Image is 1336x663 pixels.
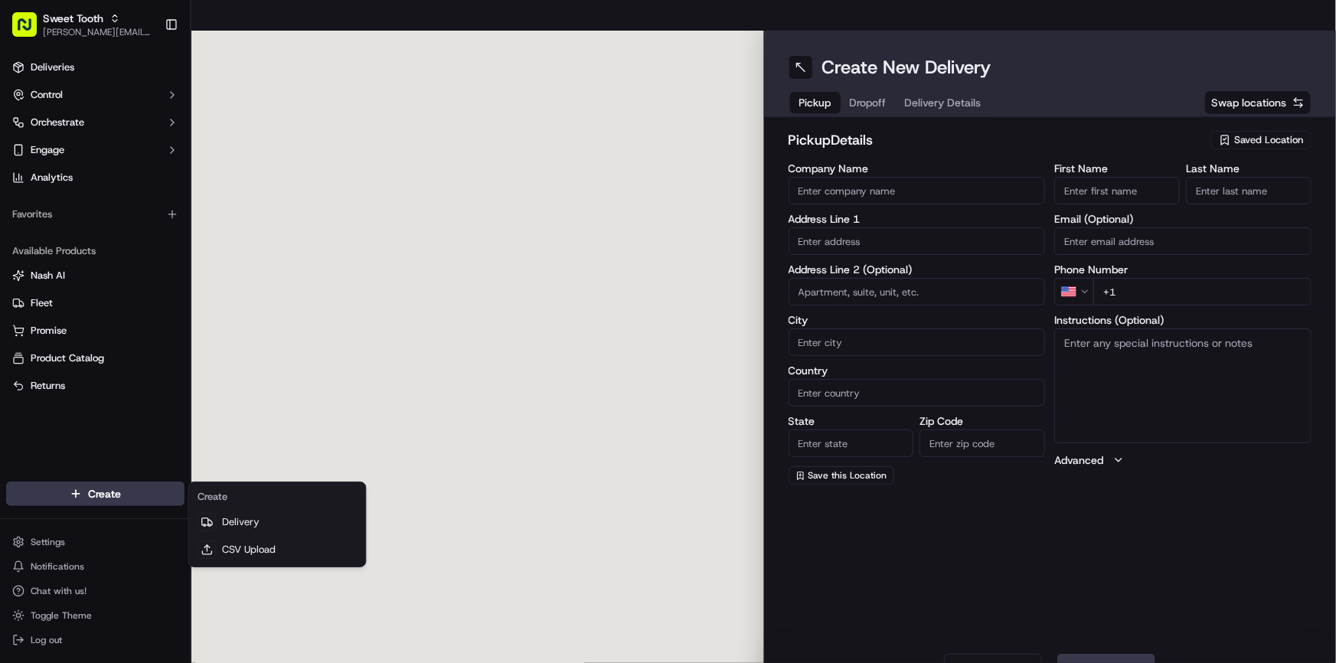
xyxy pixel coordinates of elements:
input: Got a question? Start typing here... [40,99,276,115]
input: Enter country [789,379,1046,407]
p: Welcome 👋 [15,61,279,86]
span: Sweet Tooth [43,11,103,26]
span: • [127,237,132,250]
span: Fleet [31,296,53,310]
span: Toggle Theme [31,609,92,622]
span: Promise [31,324,67,338]
button: See all [237,196,279,214]
span: Deliveries [31,60,74,74]
h2: pickup Details [789,129,1202,151]
input: Enter first name [1054,177,1180,204]
div: Past conversations [15,199,103,211]
span: Knowledge Base [31,342,117,358]
span: [DATE] [136,237,167,250]
input: Enter email address [1054,227,1312,255]
label: Address Line 2 (Optional) [789,264,1046,275]
span: Analytics [31,171,73,185]
img: Bea Lacdao [15,223,40,247]
input: Enter last name [1186,177,1312,204]
a: CSV Upload [191,536,362,563]
span: Orchestrate [31,116,84,129]
input: Enter state [789,429,914,457]
input: Enter company name [789,177,1046,204]
div: Favorites [6,202,185,227]
a: 💻API Documentation [123,336,252,364]
img: 1736555255976-a54dd68f-1ca7-489b-9aae-adbdc363a1c4 [31,279,43,292]
label: First Name [1054,163,1180,174]
a: 📗Knowledge Base [9,336,123,364]
input: Enter phone number [1093,278,1312,305]
div: We're available if you need us! [69,162,211,174]
div: Create [191,485,362,508]
span: Saved Location [1234,133,1303,147]
span: Create [88,486,121,501]
input: Apartment, suite, unit, etc. [789,278,1046,305]
input: Enter city [789,328,1046,356]
label: Company Name [789,163,1046,174]
img: 1753817452368-0c19585d-7be3-40d9-9a41-2dc781b3d1eb [32,146,60,174]
span: Engage [31,143,64,157]
span: Pickup [799,95,831,110]
span: Delivery Details [905,95,982,110]
span: Control [31,88,63,102]
label: Instructions (Optional) [1054,315,1312,325]
label: City [789,315,1046,325]
span: Pylon [152,380,185,391]
span: API Documentation [145,342,246,358]
span: • [115,279,120,291]
img: 1736555255976-a54dd68f-1ca7-489b-9aae-adbdc363a1c4 [31,238,43,250]
label: State [789,416,914,426]
img: Regen Pajulas [15,264,40,289]
span: Dropoff [850,95,887,110]
input: Enter zip code [920,429,1045,457]
span: [DATE] [123,279,155,291]
div: Start new chat [69,146,251,162]
label: Last Name [1186,163,1312,174]
label: Advanced [1054,452,1103,468]
span: Log out [31,634,62,646]
label: Country [789,365,1046,376]
label: Email (Optional) [1054,214,1312,224]
div: Available Products [6,239,185,263]
div: 📗 [15,344,28,356]
span: Returns [31,379,65,393]
label: Zip Code [920,416,1045,426]
span: Settings [31,536,65,548]
img: 1736555255976-a54dd68f-1ca7-489b-9aae-adbdc363a1c4 [15,146,43,174]
div: 💻 [129,344,142,356]
a: Powered byPylon [108,379,185,391]
span: [PERSON_NAME] [47,237,124,250]
span: Nash AI [31,269,65,283]
span: Notifications [31,560,84,573]
img: Nash [15,15,46,46]
span: Regen Pajulas [47,279,112,291]
input: Enter address [789,227,1046,255]
h1: Create New Delivery [822,55,991,80]
a: Delivery [191,508,362,536]
button: Start new chat [260,151,279,169]
span: Swap locations [1211,95,1286,110]
label: Phone Number [1054,264,1312,275]
span: Chat with us! [31,585,87,597]
label: Address Line 1 [789,214,1046,224]
span: Product Catalog [31,351,104,365]
span: [PERSON_NAME][EMAIL_ADDRESS][DOMAIN_NAME] [43,26,152,38]
span: Save this Location [808,469,887,482]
